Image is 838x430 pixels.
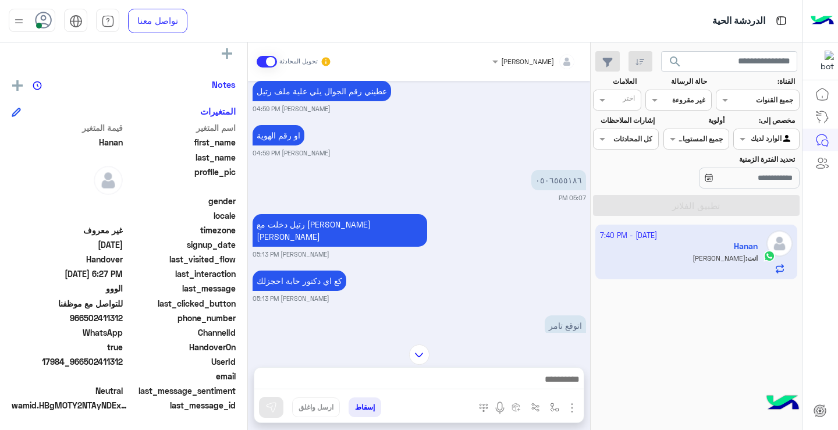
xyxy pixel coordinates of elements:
[125,239,236,251] span: signup_date
[33,81,42,90] img: notes
[813,51,834,72] img: 177882628735456
[594,76,637,87] label: العلامات
[12,326,123,339] span: 2
[774,13,789,28] img: tab
[665,154,795,165] label: تحديد الفترة الزمنية
[409,344,429,365] img: scroll
[12,268,123,280] span: 2025-10-06T15:27:34.584Z
[735,115,795,126] label: مخصص إلى:
[545,315,586,336] p: 6/10/2025, 5:25 PM
[212,79,236,90] h6: Notes
[12,399,128,411] span: wamid.HBgMOTY2NTAyNDExMzEyFQIAEhgUM0FGMEE2MkFBMzk3MzQ0MUQ1REUA
[12,80,23,91] img: add
[531,170,586,190] p: 6/10/2025, 5:07 PM
[479,403,488,413] img: make a call
[501,57,554,66] span: [PERSON_NAME]
[101,15,115,28] img: tab
[292,397,340,417] button: ارسل واغلق
[12,385,123,397] span: 0
[12,356,123,368] span: 17984_966502411312
[507,397,526,417] button: create order
[125,195,236,207] span: gender
[96,9,119,33] a: tab
[623,93,637,106] div: اختر
[125,385,236,397] span: last_message_sentiment
[125,326,236,339] span: ChannelId
[12,239,123,251] span: 2025-09-27T16:11:18.627Z
[12,312,123,324] span: 966502411312
[69,15,83,28] img: tab
[531,403,540,412] img: Trigger scenario
[811,9,834,33] img: Logo
[125,224,236,236] span: timezone
[718,76,796,87] label: القناة:
[12,282,123,294] span: الووو
[125,282,236,294] span: last_message
[12,136,123,148] span: Hanan
[559,193,586,202] small: 05:07 PM
[253,104,331,113] small: [PERSON_NAME] 04:59 PM
[12,224,123,236] span: غير معروف
[665,115,725,126] label: أولوية
[550,403,559,412] img: select flow
[125,122,236,134] span: اسم المتغير
[545,397,564,417] button: select flow
[647,76,707,87] label: حالة الرسالة
[125,297,236,310] span: last_clicked_button
[349,397,381,417] button: إسقاط
[253,125,304,145] p: 6/10/2025, 4:59 PM
[253,148,331,158] small: [PERSON_NAME] 04:59 PM
[12,14,26,29] img: profile
[526,397,545,417] button: Trigger scenario
[12,209,123,222] span: null
[130,399,236,411] span: last_message_id
[12,195,123,207] span: null
[125,151,236,164] span: last_name
[12,253,123,265] span: Handover
[253,271,346,291] p: 6/10/2025, 5:13 PM
[253,250,329,259] small: [PERSON_NAME] 05:13 PM
[762,383,803,424] img: hulul-logo.png
[565,401,579,415] img: send attachment
[493,401,507,415] img: send voice note
[668,55,682,69] span: search
[253,81,391,101] p: 6/10/2025, 4:59 PM
[712,13,765,29] p: الدردشة الحية
[125,136,236,148] span: first_name
[12,370,123,382] span: null
[12,122,123,134] span: قيمة المتغير
[125,370,236,382] span: email
[279,57,318,66] small: تحويل المحادثة
[512,403,521,412] img: create order
[594,115,654,126] label: إشارات الملاحظات
[12,341,123,353] span: true
[125,166,236,193] span: profile_pic
[593,195,800,216] button: تطبيق الفلاتر
[125,341,236,353] span: HandoverOn
[253,294,329,303] small: [PERSON_NAME] 05:13 PM
[125,268,236,280] span: last_interaction
[125,356,236,368] span: UserId
[200,106,236,116] h6: المتغيرات
[125,253,236,265] span: last_visited_flow
[94,166,123,195] img: defaultAdmin.png
[253,214,427,247] p: 6/10/2025, 5:13 PM
[125,209,236,222] span: locale
[265,401,277,413] img: send message
[661,51,690,76] button: search
[128,9,187,33] a: تواصل معنا
[12,297,123,310] span: للتواصل مع موظفنا
[125,312,236,324] span: phone_number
